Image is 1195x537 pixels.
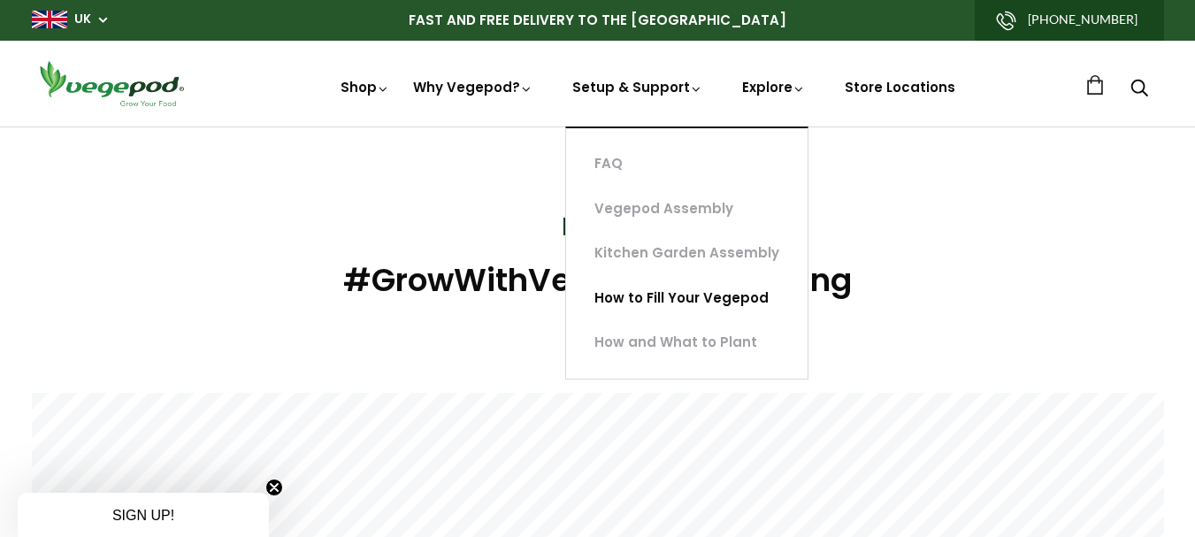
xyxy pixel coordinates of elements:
[566,187,808,232] a: Vegepod Assembly
[413,78,533,96] a: Why Vegepod?
[32,58,191,109] img: Vegepod
[566,276,808,321] a: How to Fill Your Vegepod
[112,508,174,523] span: SIGN UP!
[562,215,634,239] time: [DATE]
[1130,81,1148,99] a: Search
[341,78,390,96] a: Shop
[845,78,955,96] a: Store Locations
[18,493,269,537] div: SIGN UP!Close teaser
[265,479,283,496] button: Close teaser
[566,231,808,276] a: Kitchen Garden Assembly
[572,78,703,227] a: Setup & Support
[566,320,808,365] a: How and What to Plant
[566,142,808,187] a: FAQ
[742,78,806,96] a: Explore
[74,11,91,28] a: UK
[32,11,67,28] img: gb_large.png
[32,257,1164,304] h1: #GrowWithVegepod this Spring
